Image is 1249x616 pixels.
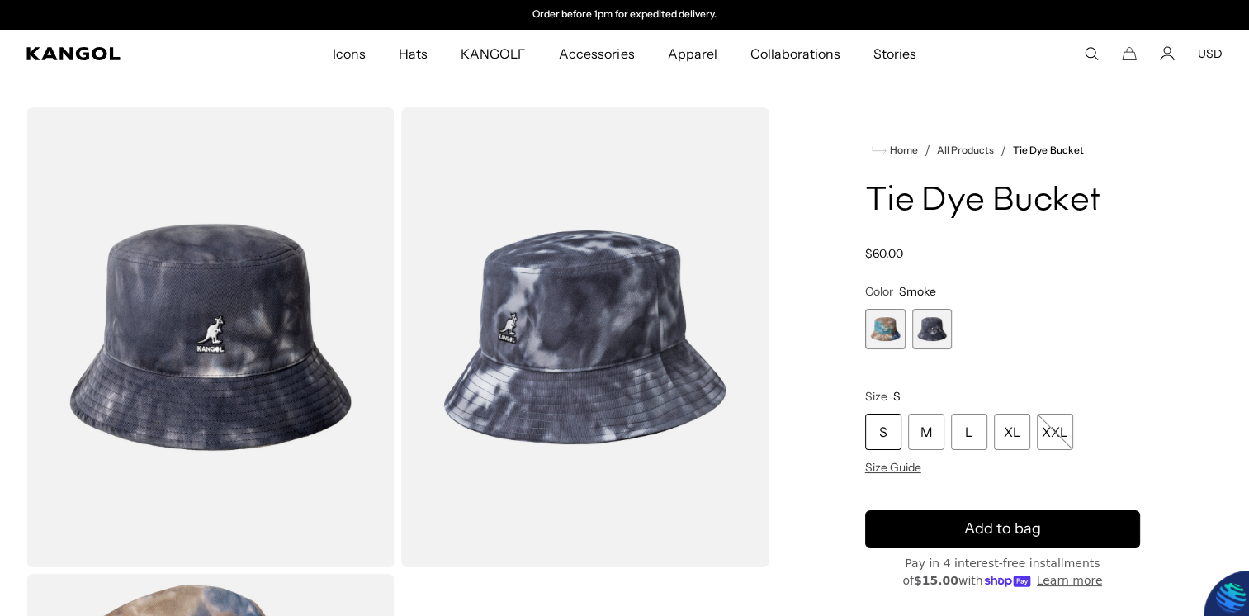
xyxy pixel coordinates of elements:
[865,389,887,404] span: Size
[887,145,918,156] span: Home
[994,140,1006,160] li: /
[857,30,933,78] a: Stories
[734,30,857,78] a: Collaborations
[1084,46,1099,61] summary: Search here
[455,8,795,21] slideshow-component: Announcement bar
[651,30,733,78] a: Apparel
[461,30,526,78] span: KANGOLF
[912,309,953,349] label: Smoke
[26,107,395,567] img: color-smoke
[899,284,936,299] span: Smoke
[873,30,916,78] span: Stories
[455,8,795,21] div: Announcement
[1122,46,1137,61] button: Cart
[937,145,994,156] a: All Products
[951,414,987,450] div: L
[26,47,220,60] a: Kangol
[865,140,1140,160] nav: breadcrumbs
[401,107,769,567] img: color-smoke
[750,30,840,78] span: Collaborations
[865,414,901,450] div: S
[865,284,893,299] span: Color
[1013,145,1083,156] a: Tie Dye Bucket
[865,460,921,475] span: Size Guide
[667,30,717,78] span: Apparel
[542,30,651,78] a: Accessories
[382,30,444,78] a: Hats
[964,518,1041,540] span: Add to bag
[994,414,1030,450] div: XL
[532,8,717,21] p: Order before 1pm for expedited delivery.
[444,30,542,78] a: KANGOLF
[1198,46,1223,61] button: USD
[918,140,930,160] li: /
[865,246,903,261] span: $60.00
[333,30,366,78] span: Icons
[865,309,906,349] div: 1 of 2
[908,414,944,450] div: M
[893,389,901,404] span: S
[559,30,634,78] span: Accessories
[872,143,918,158] a: Home
[865,309,906,349] label: Earth Tone
[455,8,795,21] div: 2 of 2
[399,30,428,78] span: Hats
[865,183,1140,220] h1: Tie Dye Bucket
[316,30,382,78] a: Icons
[912,309,953,349] div: 2 of 2
[1160,46,1175,61] a: Account
[865,510,1140,548] button: Add to bag
[1037,414,1073,450] div: XXL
